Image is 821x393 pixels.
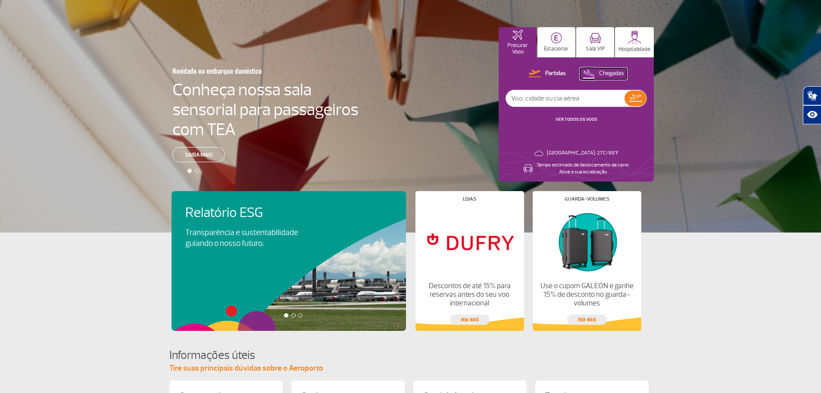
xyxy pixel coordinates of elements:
p: Procurar Voos [503,42,532,55]
a: Saiba mais [172,147,225,162]
p: Tire suas principais dúvidas sobre o Aeroporto [169,363,652,374]
button: Chegadas [580,68,627,79]
a: Relatório ESGTransparência e sustentabilidade guiando o nosso futuro. [185,205,392,249]
p: [GEOGRAPHIC_DATA]: 21°C/69°F [547,150,618,157]
button: VER TODOS OS VOOS [553,116,600,123]
button: Sala VIP [576,27,614,57]
img: Guarda-volumes [540,208,634,275]
p: Descontos de até 15% para reservas antes do seu voo internacional [422,282,516,308]
a: veja mais [567,314,607,325]
button: Estacionar [537,27,575,57]
h3: Novidade no embarque doméstico [172,62,316,80]
img: hospitality.svg [628,31,641,44]
button: Procurar Voos [499,27,537,57]
img: Lojas [422,208,516,275]
button: Abrir tradutor de língua de sinais. [803,86,821,105]
a: VER TODOS OS VOOS [556,116,597,122]
h4: Relatório ESG [185,205,322,221]
img: airplaneHomeActive.svg [512,30,523,40]
a: veja mais [450,314,490,325]
h4: Conheça nossa sala sensorial para passageiros com TEA [172,80,359,139]
p: Estacionar [544,46,569,52]
p: Chegadas [599,69,624,78]
p: Sala VIP [586,46,605,52]
h4: Lojas [463,197,476,201]
img: carParkingHome.svg [551,32,562,44]
h4: Informações úteis [169,347,652,363]
p: Partidas [545,69,566,78]
p: Tempo estimado de deslocamento de carro: Ative a sua localização [537,162,630,176]
input: Voo, cidade ou cia aérea [506,90,624,107]
button: Partidas [526,68,568,79]
button: Abrir recursos assistivos. [803,105,821,124]
div: Plugin de acessibilidade da Hand Talk. [803,86,821,124]
p: Use o cupom GALEON e ganhe 15% de desconto no guarda-volumes [540,282,634,308]
h4: Guarda-volumes [565,197,609,201]
img: vipRoom.svg [590,33,601,44]
p: Hospitalidade [618,46,650,53]
p: Transparência e sustentabilidade guiando o nosso futuro. [185,227,308,249]
button: Hospitalidade [615,27,654,57]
